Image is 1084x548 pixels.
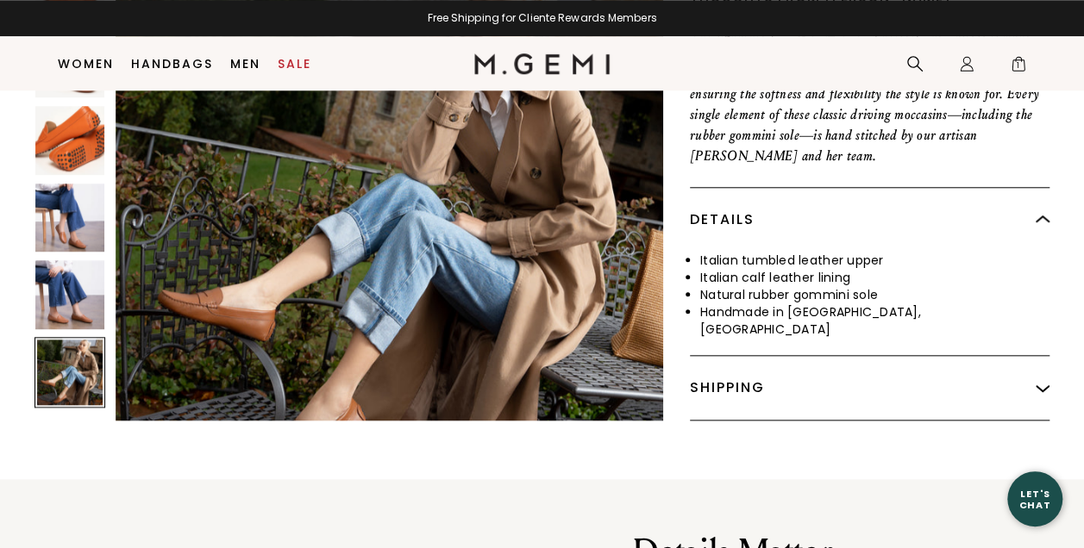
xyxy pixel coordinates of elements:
img: The Pastoso [35,184,104,252]
span: 1 [1010,59,1027,76]
div: Details [690,188,1050,252]
a: Sale [278,57,311,71]
li: Italian calf leather lining [700,269,1050,286]
img: The Pastoso [35,106,104,175]
a: Handbags [131,57,213,71]
div: Let's Chat [1007,488,1062,509]
div: Shipping [690,356,1050,420]
li: Natural rubber gommini sole [700,286,1050,303]
li: Italian tumbled leather upper [700,252,1050,269]
li: Handmade in [GEOGRAPHIC_DATA], [GEOGRAPHIC_DATA] [700,303,1050,338]
img: M.Gemi [474,53,610,74]
a: Men [230,57,260,71]
a: Women [58,57,114,71]
p: Our signature [PERSON_NAME] driver, The Pastoso is made using true moccasin construction, which m... [690,22,1050,166]
img: The Pastoso [35,260,104,329]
